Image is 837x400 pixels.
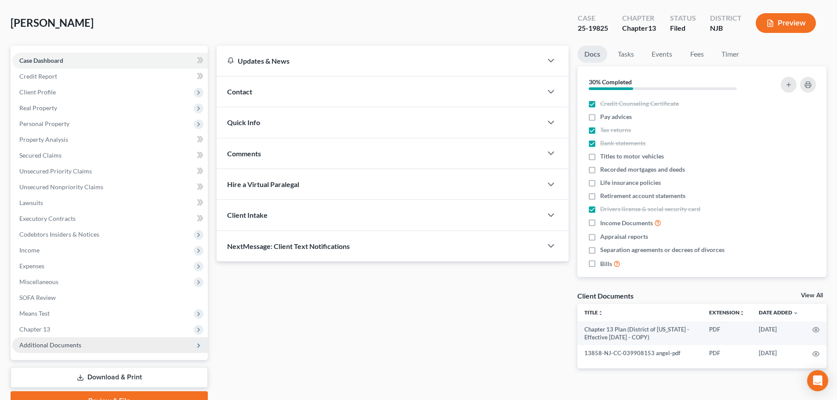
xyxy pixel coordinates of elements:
td: PDF [702,321,752,346]
div: NJB [710,23,742,33]
a: SOFA Review [12,290,208,306]
a: Docs [577,46,607,63]
a: Download & Print [11,367,208,388]
span: [PERSON_NAME] [11,16,94,29]
span: Case Dashboard [19,57,63,64]
div: District [710,13,742,23]
div: Chapter [622,23,656,33]
a: Titleunfold_more [584,309,603,316]
div: Updates & News [227,56,532,65]
span: Chapter 13 [19,325,50,333]
span: Tax returns [600,126,631,134]
span: Income Documents [600,219,653,227]
td: [DATE] [752,345,805,361]
span: Expenses [19,262,44,270]
div: Chapter [622,13,656,23]
span: Personal Property [19,120,69,127]
span: Comments [227,149,261,158]
span: Client Intake [227,211,268,219]
a: Property Analysis [12,132,208,148]
span: Unsecured Priority Claims [19,167,92,175]
a: Fees [683,46,711,63]
span: NextMessage: Client Text Notifications [227,242,350,250]
span: Titles to motor vehicles [600,152,664,161]
div: Open Intercom Messenger [807,370,828,391]
div: Filed [670,23,696,33]
span: Drivers license & social security card [600,205,700,213]
span: Client Profile [19,88,56,96]
span: 13 [648,24,656,32]
td: PDF [702,345,752,361]
span: Quick Info [227,118,260,126]
span: Appraisal reports [600,232,648,241]
span: Contact [227,87,252,96]
td: 13858-NJ-CC-039908153 angel-pdf [577,345,702,361]
span: Unsecured Nonpriority Claims [19,183,103,191]
a: Timer [714,46,746,63]
a: Case Dashboard [12,53,208,68]
a: Tasks [611,46,641,63]
span: Pay advices [600,112,632,121]
i: unfold_more [598,310,603,316]
i: expand_more [793,310,798,316]
span: Secured Claims [19,151,62,159]
a: Secured Claims [12,148,208,163]
a: View All [801,292,823,299]
a: Date Added expand_more [759,309,798,316]
button: Preview [756,13,816,33]
div: Client Documents [577,291,634,300]
span: Recorded mortgages and deeds [600,165,685,174]
span: Executory Contracts [19,215,76,222]
div: Status [670,13,696,23]
span: Credit Report [19,72,57,80]
a: Events [645,46,679,63]
span: Property Analysis [19,136,68,143]
a: Extensionunfold_more [709,309,745,316]
div: 25-19825 [578,23,608,33]
span: SOFA Review [19,294,56,301]
a: Lawsuits [12,195,208,211]
a: Unsecured Priority Claims [12,163,208,179]
i: unfold_more [739,310,745,316]
span: Life insurance policies [600,178,661,187]
span: Real Property [19,104,57,112]
span: Retirement account statements [600,191,685,200]
span: Bank statements [600,139,645,148]
strong: 30% Completed [589,78,632,86]
span: Credit Counseling Certificate [600,99,679,108]
td: Chapter 13 Plan (District of [US_STATE] - Effective [DATE] - COPY) [577,321,702,346]
span: Lawsuits [19,199,43,206]
span: Means Test [19,310,50,317]
span: Miscellaneous [19,278,58,285]
span: Hire a Virtual Paralegal [227,180,299,188]
span: Codebtors Insiders & Notices [19,231,99,238]
a: Executory Contracts [12,211,208,227]
span: Separation agreements or decrees of divorces [600,245,725,254]
a: Credit Report [12,68,208,84]
a: Unsecured Nonpriority Claims [12,179,208,195]
td: [DATE] [752,321,805,346]
div: Case [578,13,608,23]
span: Additional Documents [19,341,81,349]
span: Bills [600,259,612,268]
span: Income [19,246,40,254]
